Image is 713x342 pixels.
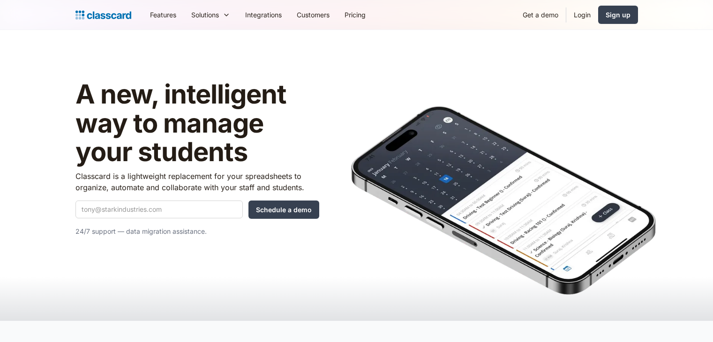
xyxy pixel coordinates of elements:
a: Sign up [598,6,638,24]
div: Solutions [184,4,238,25]
p: Classcard is a lightweight replacement for your spreadsheets to organize, automate and collaborat... [75,171,319,193]
p: 24/7 support — data migration assistance. [75,226,319,237]
input: Schedule a demo [248,201,319,219]
a: Login [566,4,598,25]
a: Customers [289,4,337,25]
a: Features [143,4,184,25]
a: Get a demo [515,4,566,25]
a: Pricing [337,4,373,25]
input: tony@starkindustries.com [75,201,243,218]
form: Quick Demo Form [75,201,319,219]
h1: A new, intelligent way to manage your students [75,80,319,167]
div: Sign up [606,10,630,20]
a: Integrations [238,4,289,25]
div: Solutions [191,10,219,20]
a: home [75,8,131,22]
